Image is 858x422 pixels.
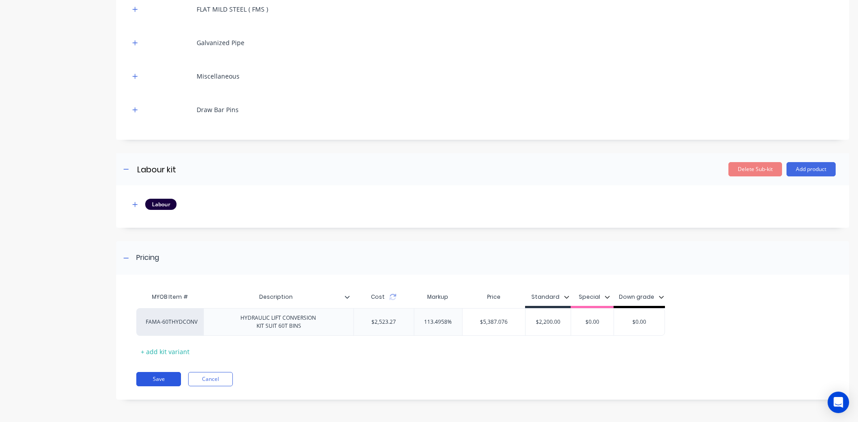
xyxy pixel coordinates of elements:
div: MYOB Item # [136,288,203,306]
div: Miscellaneous [197,71,240,81]
div: Standard [531,293,559,301]
div: Markup [414,288,463,306]
div: HYDRAULIC LIFT CONVERSION KIT SUIT 60T BINS [233,312,324,332]
button: Save [136,372,181,386]
div: Galvanized Pipe [197,38,244,47]
div: + add kit variant [136,345,194,359]
input: Enter sub-kit name [136,163,294,176]
div: Description [203,288,353,306]
div: Draw Bar Pins [197,105,239,114]
div: Price [462,288,525,306]
div: $5,387.076 [463,311,525,333]
div: $0.00 [614,311,665,333]
div: Special [579,293,600,301]
div: Down grade [619,293,654,301]
button: Down grade [614,290,669,304]
span: Cost [371,293,385,301]
div: Open Intercom Messenger [828,392,849,413]
button: Standard [527,290,574,304]
div: $2,523.27 [364,311,403,333]
div: Cost [353,288,414,306]
div: FLAT MILD STEEL ( FMS ) [197,4,268,14]
button: Delete Sub-kit [728,162,782,176]
div: Description [203,286,348,308]
div: 113.4958% [414,311,463,333]
div: FAMA-60THYDCONVHYDRAULIC LIFT CONVERSION KIT SUIT 60T BINS$2,523.27113.4958%$5,387.076$2,200.00$0... [136,308,665,336]
div: $2,200.00 [526,311,571,333]
button: Cancel [188,372,233,386]
div: FAMA-60THYDCONV [146,318,195,326]
button: Special [574,290,614,304]
div: Pricing [136,252,159,263]
div: $0.00 [570,311,614,333]
button: Add product [786,162,836,176]
div: Labour [145,199,177,209]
